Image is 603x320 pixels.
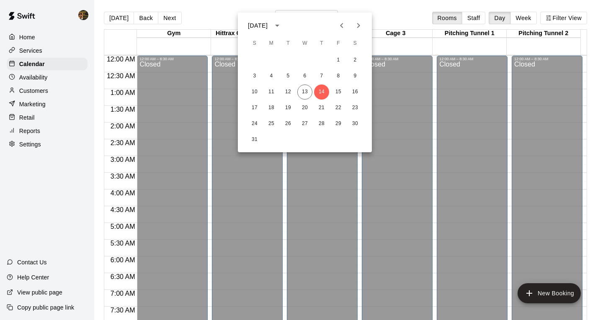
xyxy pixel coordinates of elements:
[314,35,329,52] span: Thursday
[314,100,329,115] button: 21
[350,17,367,34] button: Next month
[314,69,329,84] button: 7
[348,69,363,84] button: 9
[297,35,312,52] span: Wednesday
[314,84,329,100] button: 14
[331,69,346,84] button: 8
[247,132,262,147] button: 31
[348,100,363,115] button: 23
[264,35,279,52] span: Monday
[281,84,296,100] button: 12
[331,116,346,131] button: 29
[247,69,262,84] button: 3
[247,116,262,131] button: 24
[264,69,279,84] button: 4
[333,17,350,34] button: Previous month
[348,53,363,68] button: 2
[247,100,262,115] button: 17
[264,100,279,115] button: 18
[297,84,312,100] button: 13
[297,100,312,115] button: 20
[331,53,346,68] button: 1
[297,116,312,131] button: 27
[331,100,346,115] button: 22
[348,116,363,131] button: 30
[331,84,346,100] button: 15
[264,116,279,131] button: 25
[281,100,296,115] button: 19
[314,116,329,131] button: 28
[331,35,346,52] span: Friday
[281,35,296,52] span: Tuesday
[281,69,296,84] button: 5
[270,18,284,33] button: calendar view is open, switch to year view
[247,84,262,100] button: 10
[264,84,279,100] button: 11
[348,84,363,100] button: 16
[297,69,312,84] button: 6
[281,116,296,131] button: 26
[247,35,262,52] span: Sunday
[248,21,268,30] div: [DATE]
[348,35,363,52] span: Saturday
